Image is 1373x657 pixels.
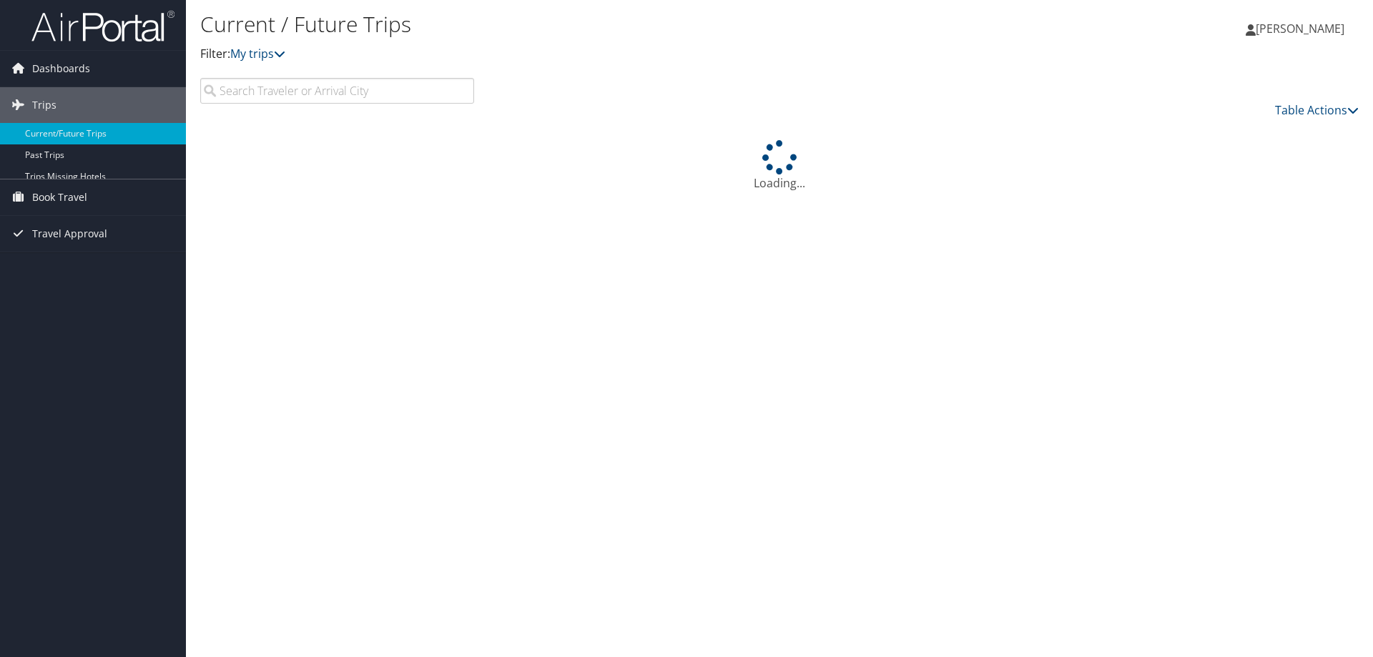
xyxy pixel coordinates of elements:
span: Trips [32,87,56,123]
a: My trips [230,46,285,61]
span: Book Travel [32,179,87,215]
h1: Current / Future Trips [200,9,973,39]
a: [PERSON_NAME] [1246,7,1359,50]
img: airportal-logo.png [31,9,174,43]
input: Search Traveler or Arrival City [200,78,474,104]
span: Travel Approval [32,216,107,252]
p: Filter: [200,45,973,64]
a: Table Actions [1275,102,1359,118]
span: [PERSON_NAME] [1256,21,1344,36]
div: Loading... [200,140,1359,192]
span: Dashboards [32,51,90,87]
